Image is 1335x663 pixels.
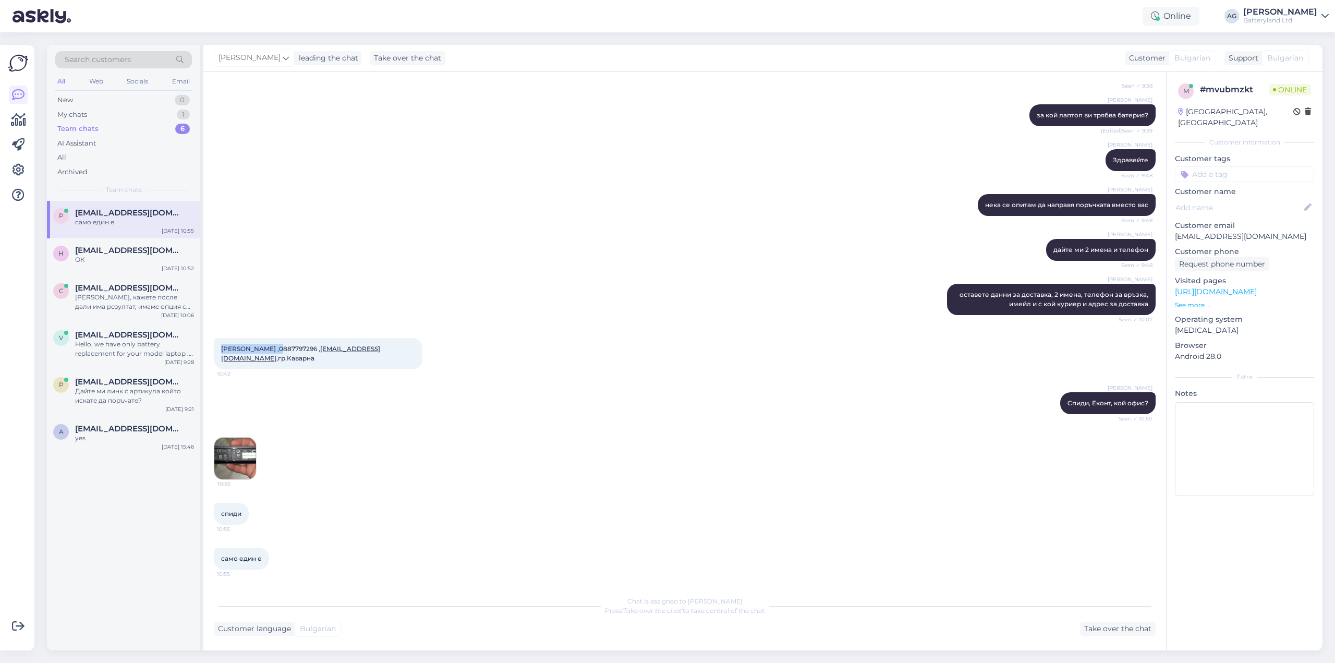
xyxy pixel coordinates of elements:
[170,75,192,88] div: Email
[1113,172,1152,179] span: Seen ✓ 9:48
[1175,220,1314,231] p: Customer email
[57,138,96,149] div: AI Assistant
[1183,87,1189,95] span: m
[1243,16,1317,25] div: Batteryland Ltd
[295,53,358,64] div: leading the chat
[605,607,764,614] span: Press to take control of the chat
[1200,83,1269,96] div: # mvubmzkt
[1269,84,1311,95] span: Online
[1224,53,1258,64] div: Support
[1175,257,1269,271] div: Request phone number
[214,623,291,634] div: Customer language
[1067,399,1148,407] span: Спиди, Еконт, кой офис?
[221,510,241,517] span: спиди
[75,246,184,255] span: hristian.kostov@gmail.com
[75,218,194,227] div: само един е
[1113,216,1152,224] span: Seen ✓ 9:48
[622,607,683,614] i: 'Take over the chat'
[175,124,190,134] div: 6
[960,291,1150,308] span: оставете данни за доставка, 2 имена, телефон за връзка, имейл и с кой куриер и адрес за доставка
[1243,8,1329,25] a: [PERSON_NAME]Batteryland Ltd
[217,370,256,378] span: 10:42
[1174,53,1210,64] span: Bulgarian
[1224,9,1239,23] div: AG
[1113,156,1148,164] span: Здравейте
[1108,141,1152,149] span: [PERSON_NAME]
[57,110,87,120] div: My chats
[221,345,380,362] span: [PERSON_NAME] ,0887797296 , ,гр.Каварна
[217,525,256,533] span: 10:55
[1243,8,1317,16] div: [PERSON_NAME]
[55,75,67,88] div: All
[125,75,150,88] div: Socials
[1175,275,1314,286] p: Visited pages
[75,340,194,358] div: Hello, we have only battery replacement for your model laptop : [URL][DOMAIN_NAME]
[57,167,88,177] div: Archived
[1175,186,1314,197] p: Customer name
[75,424,184,433] span: aalbalat@gmail.com
[1101,127,1152,135] span: (Edited) Seen ✓ 9:39
[1175,246,1314,257] p: Customer phone
[1108,384,1152,392] span: [PERSON_NAME]
[1175,388,1314,399] p: Notes
[75,208,184,218] span: proffiler_@abv.bg
[217,480,257,488] span: 10:55
[59,334,63,342] span: v
[57,95,73,105] div: New
[57,124,99,134] div: Team chats
[87,75,105,88] div: Web
[217,570,256,578] span: 10:55
[1175,340,1314,351] p: Browser
[75,387,194,405] div: Дайте ми линк с артикула който искате да поръчате?
[1178,106,1293,128] div: [GEOGRAPHIC_DATA], [GEOGRAPHIC_DATA]
[1175,314,1314,325] p: Operating system
[75,255,194,264] div: ОК
[59,381,64,389] span: p
[65,54,131,65] span: Search customers
[1113,261,1152,269] span: Seen ✓ 9:48
[985,201,1148,209] span: нека се опитам да направя поръчката вместо вас
[57,152,66,163] div: All
[1175,231,1314,242] p: [EMAIL_ADDRESS][DOMAIN_NAME]
[75,330,184,340] span: victor.posderie@gmail.com
[75,377,184,387] span: proffiler_@abv.bg
[1037,111,1148,119] span: за кой лаптоп ви трябва батерия?
[1175,325,1314,336] p: [MEDICAL_DATA]
[165,405,194,413] div: [DATE] 9:21
[1108,231,1152,238] span: [PERSON_NAME]
[1175,372,1314,382] div: Extra
[75,433,194,443] div: yes
[1108,186,1152,194] span: [PERSON_NAME]
[1125,53,1166,64] div: Customer
[1053,246,1148,254] span: дайте ми 2 имена и телефон
[1175,202,1302,213] input: Add name
[627,597,743,605] span: Chat is assigned to [PERSON_NAME]
[1175,138,1314,147] div: Customer information
[1108,96,1152,104] span: [PERSON_NAME]
[221,554,262,562] span: само един е
[1113,82,1152,90] span: Seen ✓ 9:38
[162,227,194,235] div: [DATE] 10:55
[162,443,194,451] div: [DATE] 15:46
[1080,622,1156,636] div: Take over the chat
[8,53,28,73] img: Askly Logo
[1175,153,1314,164] p: Customer tags
[370,51,445,65] div: Take over the chat
[1175,351,1314,362] p: Android 28.0
[164,358,194,366] div: [DATE] 9:28
[175,95,190,105] div: 0
[58,249,64,257] span: h
[75,293,194,311] div: [PERSON_NAME], кажете после дали има резултат, имаме опция с наложен платеж за ваше удобство
[1108,275,1152,283] span: [PERSON_NAME]
[1143,7,1199,26] div: Online
[177,110,190,120] div: 1
[1113,316,1152,323] span: Seen ✓ 10:07
[1175,287,1257,296] a: [URL][DOMAIN_NAME]
[59,287,64,295] span: c
[161,311,194,319] div: [DATE] 10:06
[162,264,194,272] div: [DATE] 10:52
[219,52,281,64] span: [PERSON_NAME]
[59,212,64,220] span: p
[300,623,336,634] span: Bulgarian
[75,283,184,293] span: cristea1972@yahoo.ca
